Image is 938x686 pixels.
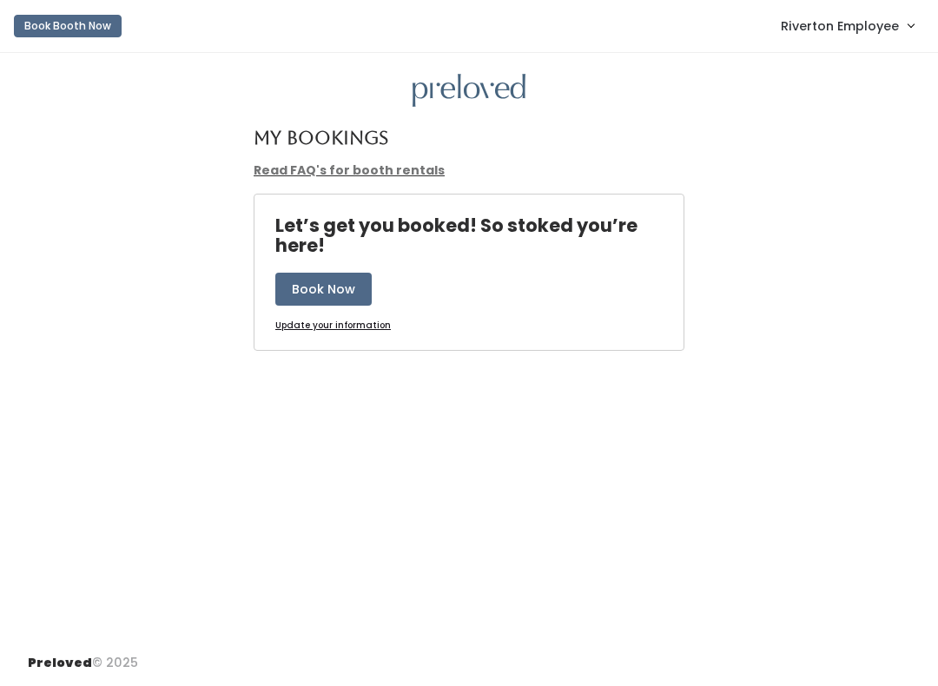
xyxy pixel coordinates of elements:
[763,7,931,44] a: Riverton Employee
[781,16,899,36] span: Riverton Employee
[275,273,372,306] button: Book Now
[14,7,122,45] a: Book Booth Now
[275,319,391,332] u: Update your information
[254,128,388,148] h4: My Bookings
[275,215,684,255] h4: Let’s get you booked! So stoked you’re here!
[413,74,525,108] img: preloved logo
[28,640,138,672] div: © 2025
[275,320,391,333] a: Update your information
[28,654,92,671] span: Preloved
[14,15,122,37] button: Book Booth Now
[254,162,445,179] a: Read FAQ's for booth rentals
